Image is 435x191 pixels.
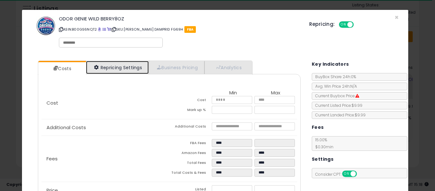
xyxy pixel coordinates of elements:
span: Consider CPT: [312,172,365,177]
td: Total Fees [169,159,212,169]
h5: Fees [312,123,324,131]
span: BuyBox Share 24h: 0% [312,74,356,79]
a: Your listing only [107,27,111,32]
p: Fees [41,156,169,161]
h5: Repricing: [309,22,335,27]
h3: ODOR GENIE WILD BERRY8OZ [59,16,300,21]
i: Suppressed Buy Box [355,94,359,98]
a: BuyBox page [98,27,101,32]
td: Mark up % [169,106,212,116]
span: Current Listed Price: $9.99 [312,103,362,108]
span: $0.30 min [312,144,333,150]
img: 515eECiPNOL._SL60_.jpg [36,16,55,35]
h5: Key Indicators [312,60,349,68]
span: OFF [353,22,363,27]
span: ON [343,171,351,177]
th: Min [212,90,254,96]
p: Cost [41,100,169,106]
span: Current Buybox Price: [312,93,359,99]
td: Total Costs & Fees [169,169,212,179]
a: Analytics [204,61,252,74]
th: Max [254,90,297,96]
a: Costs [38,62,85,75]
span: FBA [184,26,196,33]
a: Business Pricing [149,61,204,74]
span: Current Landed Price: $9.99 [312,112,366,118]
span: Avg. Win Price 24h: N/A [312,84,357,89]
h5: Settings [312,155,333,163]
span: ON [339,22,347,27]
span: × [395,13,399,22]
a: All offer listings [103,27,106,32]
td: Cost [169,96,212,106]
span: 15.00 % [312,137,333,150]
span: OFF [356,171,366,177]
p: Additional Costs [41,125,169,130]
td: FBA Fees [169,139,212,149]
td: Additional Costs [169,122,212,132]
p: ASIN: B00GS6NQT2 | SKU: [PERSON_NAME] DAMPRID FG69H [59,24,300,34]
a: Repricing Settings [86,61,149,74]
td: Amazon Fees [169,149,212,159]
